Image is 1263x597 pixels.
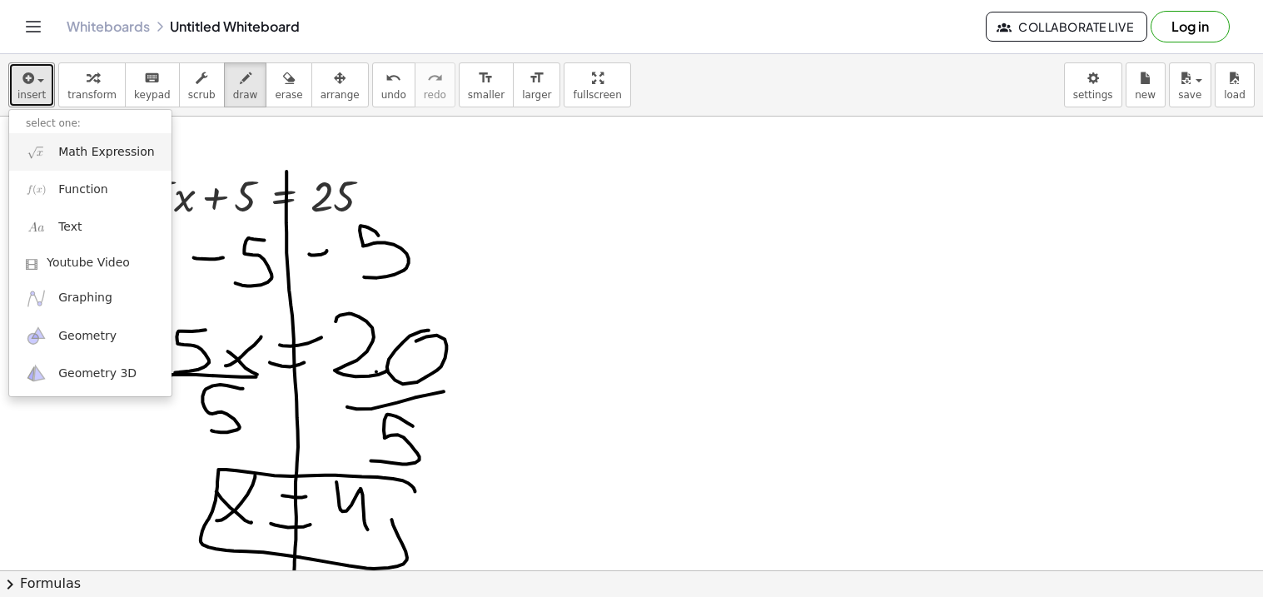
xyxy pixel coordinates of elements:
[427,68,443,88] i: redo
[1169,62,1211,107] button: save
[26,363,47,384] img: ggb-3d.svg
[1151,11,1230,42] button: Log in
[179,62,225,107] button: scrub
[58,182,108,198] span: Function
[58,328,117,345] span: Geometry
[9,246,172,280] a: Youtube Video
[478,68,494,88] i: format_size
[385,68,401,88] i: undo
[8,62,55,107] button: insert
[1000,19,1133,34] span: Collaborate Live
[26,142,47,162] img: sqrt_x.png
[58,144,154,161] span: Math Expression
[47,255,130,271] span: Youtube Video
[311,62,369,107] button: arrange
[573,89,621,101] span: fullscreen
[986,12,1147,42] button: Collaborate Live
[134,89,171,101] span: keypad
[9,114,172,133] li: select one:
[415,62,455,107] button: redoredo
[26,179,47,200] img: f_x.png
[144,68,160,88] i: keyboard
[58,366,137,382] span: Geometry 3D
[1135,89,1156,101] span: new
[20,13,47,40] button: Toggle navigation
[58,62,126,107] button: transform
[58,219,82,236] span: Text
[9,171,172,208] a: Function
[381,89,406,101] span: undo
[459,62,514,107] button: format_sizesmaller
[224,62,267,107] button: draw
[1064,62,1122,107] button: settings
[529,68,544,88] i: format_size
[522,89,551,101] span: larger
[1126,62,1166,107] button: new
[26,217,47,238] img: Aa.png
[67,89,117,101] span: transform
[17,89,46,101] span: insert
[275,89,302,101] span: erase
[26,326,47,346] img: ggb-geometry.svg
[266,62,311,107] button: erase
[67,18,150,35] a: Whiteboards
[513,62,560,107] button: format_sizelarger
[1215,62,1255,107] button: load
[125,62,180,107] button: keyboardkeypad
[372,62,415,107] button: undoundo
[468,89,505,101] span: smaller
[321,89,360,101] span: arrange
[9,355,172,392] a: Geometry 3D
[58,290,112,306] span: Graphing
[9,209,172,246] a: Text
[9,317,172,355] a: Geometry
[424,89,446,101] span: redo
[1073,89,1113,101] span: settings
[26,288,47,309] img: ggb-graphing.svg
[564,62,630,107] button: fullscreen
[1224,89,1246,101] span: load
[188,89,216,101] span: scrub
[9,280,172,317] a: Graphing
[9,133,172,171] a: Math Expression
[1178,89,1201,101] span: save
[233,89,258,101] span: draw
